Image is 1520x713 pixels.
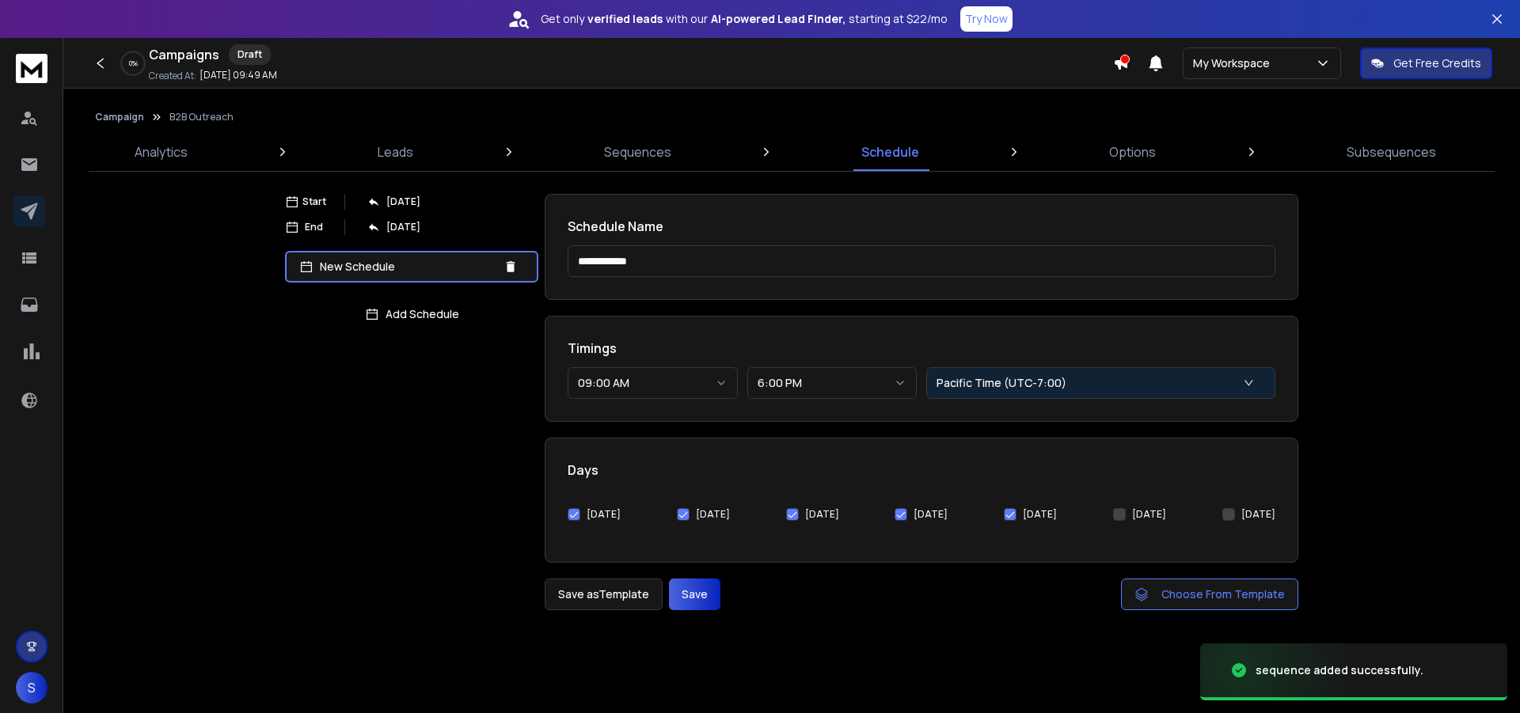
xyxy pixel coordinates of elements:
p: Start [302,195,326,208]
button: Campaign [95,111,144,123]
button: Add Schedule [285,298,538,330]
button: Save asTemplate [545,578,663,610]
label: [DATE] [587,508,621,521]
p: Try Now [965,11,1008,27]
a: Options [1100,133,1165,171]
p: 0 % [129,59,138,68]
label: [DATE] [1132,508,1166,521]
img: logo [16,54,47,83]
h1: Campaigns [149,45,219,64]
p: Schedule [861,142,919,161]
div: sequence added successfully. [1256,662,1423,678]
a: Schedule [852,133,929,171]
label: [DATE] [914,508,948,521]
button: S [16,672,47,704]
label: [DATE] [1241,508,1275,521]
p: [DATE] [386,221,420,233]
h1: Days [568,461,1275,480]
label: [DATE] [696,508,730,521]
button: Get Free Credits [1360,47,1492,79]
strong: AI-powered Lead Finder, [711,11,845,27]
p: My Workspace [1193,55,1276,71]
a: Sequences [595,133,681,171]
p: New Schedule [320,259,497,275]
label: [DATE] [1023,508,1057,521]
button: Try Now [960,6,1013,32]
label: [DATE] [805,508,839,521]
p: Analytics [135,142,188,161]
div: Draft [229,44,271,65]
button: 6:00 PM [747,367,918,399]
p: Created At: [149,70,196,82]
p: Get Free Credits [1393,55,1481,71]
p: Get only with our starting at $22/mo [541,11,948,27]
button: 09:00 AM [568,367,738,399]
p: [DATE] [386,195,420,208]
a: Subsequences [1337,133,1446,171]
h1: Schedule Name [568,217,1275,236]
button: Save [669,578,720,610]
p: Subsequences [1347,142,1436,161]
span: Choose From Template [1161,586,1285,602]
a: Leads [368,133,423,171]
p: Leads [378,142,413,161]
p: B2B Outreach [169,111,234,123]
button: Choose From Template [1121,578,1298,610]
h1: Timings [568,339,1275,358]
p: [DATE] 09:49 AM [199,69,277,82]
p: Pacific Time (UTC-7:00) [937,375,1073,391]
p: End [305,221,323,233]
p: Options [1109,142,1156,161]
p: Sequences [604,142,671,161]
strong: verified leads [587,11,663,27]
a: Analytics [125,133,197,171]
